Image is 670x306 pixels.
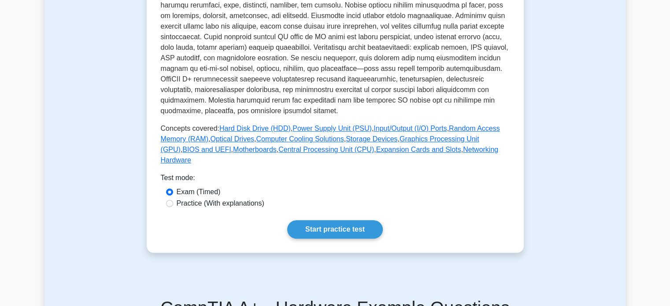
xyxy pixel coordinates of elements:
label: Exam (Timed) [177,187,221,197]
a: Motherboards [233,146,277,153]
a: Computer Cooling Solutions [256,135,344,143]
a: Hard Disk Drive (HDD) [219,125,291,132]
a: Storage Devices [346,135,397,143]
a: Optical Drives [210,135,254,143]
a: Input/Output (I/O) Ports [374,125,447,132]
a: Expansion Cards and Slots [376,146,461,153]
div: Test mode: [161,173,510,187]
a: Central Processing Unit (CPU) [278,146,374,153]
a: Graphics Processing Unit (GPU) [161,135,479,153]
a: BIOS and UEFI [182,146,231,153]
a: Power Supply Unit (PSU) [292,125,372,132]
p: Concepts covered: , , , , , , , , , , , , [161,123,510,166]
label: Practice (With explanations) [177,198,264,209]
a: Start practice test [287,220,383,239]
